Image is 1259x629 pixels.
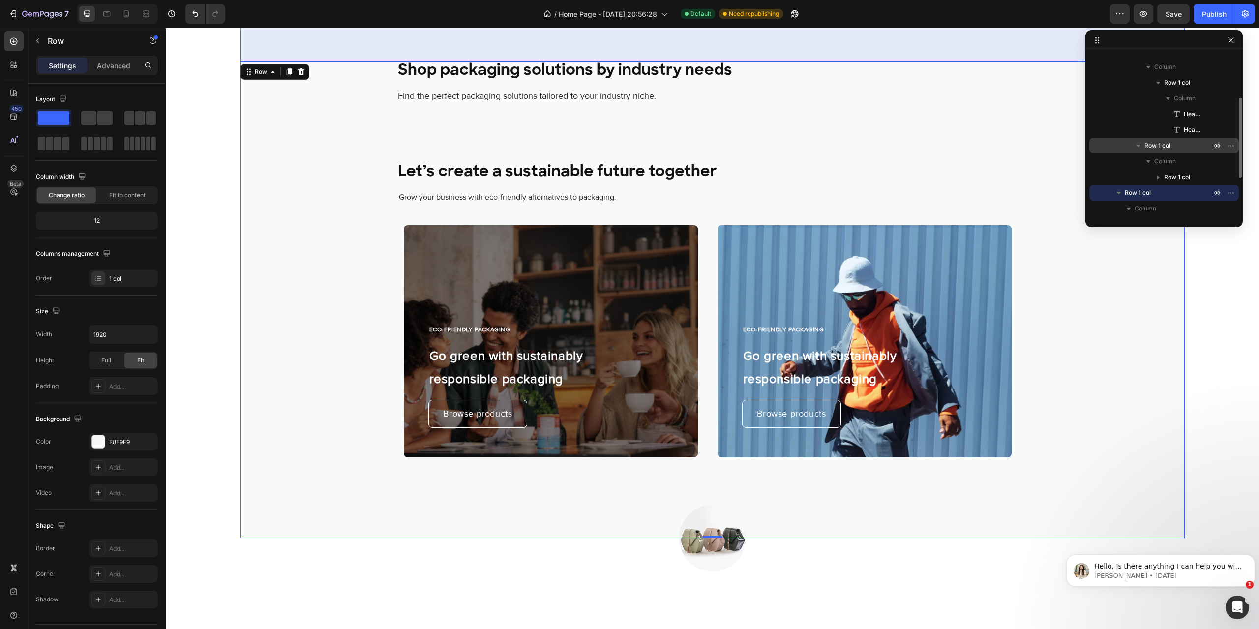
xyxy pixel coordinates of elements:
[232,60,642,76] p: Find the perfect packaging solutions tailored to your industry niche.
[1184,109,1201,119] span: Heading
[109,463,155,472] div: Add...
[1154,156,1176,166] span: Column
[577,299,659,306] strong: ECO-FRIENDLY PACKAGING
[36,569,56,578] div: Corner
[49,60,76,71] p: Settings
[1246,581,1254,589] span: 1
[109,489,155,498] div: Add...
[577,344,712,359] strong: responsible packaging
[1154,62,1176,72] span: Column
[577,321,731,336] strong: Go green with sustainably
[109,382,155,391] div: Add...
[109,191,146,200] span: Fit to content
[166,28,1259,629] iframe: To enrich screen reader interactions, please activate Accessibility in Grammarly extension settings
[36,170,88,183] div: Column width
[1226,596,1249,619] iframe: Intercom live chat
[38,214,156,228] div: 12
[1157,4,1190,24] button: Save
[90,326,157,343] input: Auto
[264,344,398,359] strong: responsible packaging
[109,544,155,553] div: Add...
[264,299,345,306] strong: ECO-FRIENDLY PACKAGING
[690,9,711,18] span: Default
[1184,125,1201,135] span: Heading
[36,544,55,553] div: Border
[729,9,779,18] span: Need republishing
[36,413,84,426] div: Background
[1174,93,1196,103] span: Column
[32,29,180,105] span: Hello, Is there anything I can help you with [DATE]? Feel free to let me know and I will be happy...
[36,305,62,318] div: Size
[277,378,346,394] p: Browse products
[232,136,852,154] h2: Let’s create a sustainable future together
[185,4,225,24] div: Undo/Redo
[109,570,155,579] div: Add...
[36,488,52,497] div: Video
[36,519,67,533] div: Shape
[1125,188,1151,198] span: Row 1 col
[1166,10,1182,18] span: Save
[109,274,155,283] div: 1 col
[36,382,59,390] div: Padding
[36,595,59,604] div: Shadow
[64,8,69,20] p: 7
[109,438,155,447] div: F8F9F9
[1194,4,1235,24] button: Publish
[36,437,51,446] div: Color
[559,9,657,19] span: Home Page - [DATE] 20:56:28
[513,477,580,544] img: image_demo.jpg
[232,36,567,51] strong: Shop packaging solutions by industry needs
[1202,9,1227,19] div: Publish
[109,596,155,604] div: Add...
[233,163,851,177] p: Grow your business with eco-friendly alternatives to packaging.
[87,40,103,49] div: Row
[1164,172,1190,182] span: Row 1 col
[1144,141,1170,150] span: Row 1 col
[1164,78,1190,88] span: Row 1 col
[36,356,54,365] div: Height
[554,9,557,19] span: /
[576,372,676,400] button: <p>Browse products</p>
[1135,204,1156,213] span: Column
[9,105,24,113] div: 450
[97,60,130,71] p: Advanced
[101,356,111,365] span: Full
[264,321,418,336] strong: Go green with sustainably
[36,274,52,283] div: Order
[137,356,144,365] span: Fit
[36,330,52,339] div: Width
[36,247,113,261] div: Columns management
[7,180,24,188] div: Beta
[32,38,180,47] p: Message from Dzung, sent 1d ago
[1062,534,1259,602] iframe: Intercom notifications message
[48,35,131,47] p: Row
[4,4,73,24] button: 7
[591,378,660,394] p: Browse products
[36,93,69,106] div: Layout
[49,191,85,200] span: Change ratio
[36,463,53,472] div: Image
[263,372,362,400] button: <p>Browse products</p>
